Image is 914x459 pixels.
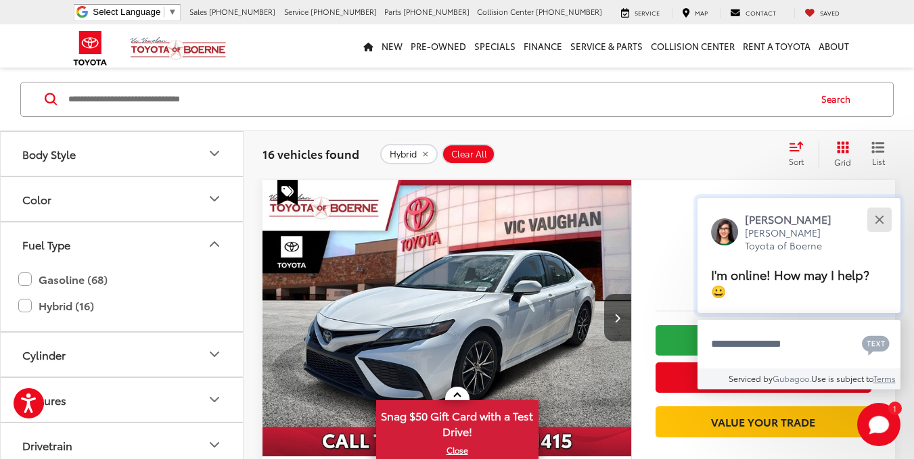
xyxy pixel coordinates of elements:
[206,145,223,162] div: Body Style
[745,212,845,226] p: [PERSON_NAME]
[720,7,786,18] a: Contact
[311,6,377,17] span: [PHONE_NUMBER]
[390,148,417,159] span: Hybrid
[739,24,815,68] a: Rent a Toyota
[858,329,894,359] button: Chat with SMS
[359,24,378,68] a: Home
[206,437,223,453] div: Drivetrain
[470,24,520,68] a: Specials
[1,132,244,176] button: Body StyleBody Style
[611,7,670,18] a: Service
[536,6,602,17] span: [PHONE_NUMBER]
[22,348,66,361] div: Cylinder
[746,8,776,17] span: Contact
[862,334,890,356] svg: Text
[711,265,869,299] span: I'm online! How may I help? 😀
[93,7,160,17] span: Select Language
[206,391,223,408] div: Features
[656,233,871,266] span: $23,200
[262,180,633,458] img: 2023 Toyota Camry Hybrid SE
[656,273,871,287] span: [DATE] Price:
[656,406,871,437] a: Value Your Trade
[130,37,227,60] img: Vic Vaughan Toyota of Boerne
[1,177,244,221] button: ColorColor
[815,24,853,68] a: About
[22,193,51,206] div: Color
[1,333,244,377] button: CylinderCylinder
[18,294,225,318] label: Hybrid (16)
[520,24,566,68] a: Finance
[22,147,76,160] div: Body Style
[206,236,223,252] div: Fuel Type
[695,8,708,17] span: Map
[873,372,896,384] a: Terms
[647,24,739,68] a: Collision Center
[22,393,66,406] div: Features
[811,372,873,384] span: Use is subject to
[189,6,207,17] span: Sales
[22,238,70,251] div: Fuel Type
[262,145,359,161] span: 16 vehicles found
[865,205,894,234] button: Close
[380,143,438,164] button: remove Hybrid
[635,8,660,17] span: Service
[782,140,819,167] button: Select sort value
[168,7,177,17] span: ▼
[871,155,885,166] span: List
[566,24,647,68] a: Service & Parts: Opens in a new tab
[277,180,298,206] span: Special
[209,6,275,17] span: [PHONE_NUMBER]
[384,6,401,17] span: Parts
[378,402,537,443] span: Snag $50 Gift Card with a Test Drive!
[284,6,309,17] span: Service
[477,6,534,17] span: Collision Center
[857,403,900,446] svg: Start Chat
[794,7,850,18] a: My Saved Vehicles
[893,405,896,411] span: 1
[403,6,470,17] span: [PHONE_NUMBER]
[698,198,900,389] div: Close[PERSON_NAME][PERSON_NAME] Toyota of BoerneI'm online! How may I help? 😀Type your messageCha...
[18,268,225,291] label: Gasoline (68)
[442,143,495,164] button: Clear All
[857,403,900,446] button: Toggle Chat Window
[262,180,633,456] a: 2023 Toyota Camry Hybrid SE2023 Toyota Camry Hybrid SE2023 Toyota Camry Hybrid SE2023 Toyota Camr...
[604,294,631,341] button: Next image
[656,325,871,356] a: Check Availability
[407,24,470,68] a: Pre-Owned
[67,82,808,115] input: Search by Make, Model, or Keyword
[834,155,851,167] span: Grid
[451,148,487,159] span: Clear All
[1,222,244,266] button: Fuel TypeFuel Type
[820,8,840,17] span: Saved
[93,7,177,17] a: Select Language​
[698,320,900,368] textarea: Type your message
[773,372,811,384] a: Gubagoo.
[861,140,895,167] button: List View
[206,191,223,207] div: Color
[378,24,407,68] a: New
[789,155,804,166] span: Sort
[206,346,223,362] div: Cylinder
[819,140,861,167] button: Grid View
[656,362,871,393] button: Get Price Now
[808,82,870,116] button: Search
[22,439,72,452] div: Drivetrain
[745,226,845,253] p: [PERSON_NAME] Toyota of Boerne
[65,26,116,70] img: Toyota
[262,180,633,456] div: 2023 Toyota Camry Hybrid SE 0
[729,372,773,384] span: Serviced by
[672,7,718,18] a: Map
[1,378,244,422] button: FeaturesFeatures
